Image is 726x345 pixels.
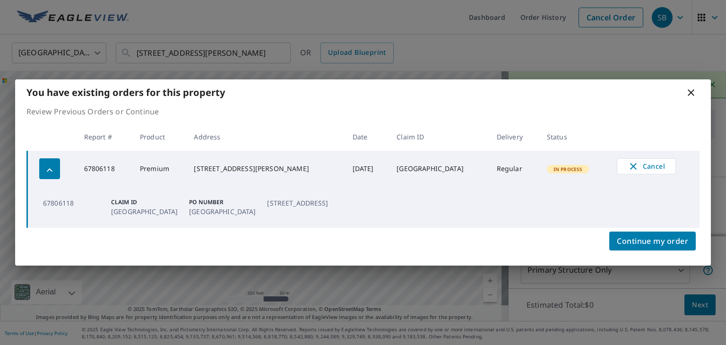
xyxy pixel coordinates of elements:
p: Claim ID [111,198,178,207]
td: Premium [132,151,187,187]
th: Date [345,123,389,151]
td: 67806118 [77,151,132,187]
button: Cancel [617,158,676,174]
p: [STREET_ADDRESS] [267,198,328,208]
p: 67806118 [43,198,100,208]
th: Report # [77,123,132,151]
td: [GEOGRAPHIC_DATA] [389,151,489,187]
button: Continue my order [609,232,696,250]
th: Delivery [489,123,539,151]
b: You have existing orders for this property [26,86,225,99]
p: [GEOGRAPHIC_DATA] [189,207,256,216]
p: Review Previous Orders or Continue [26,106,700,117]
span: In Process [548,166,588,172]
div: [STREET_ADDRESS][PERSON_NAME] [194,164,337,173]
th: Product [132,123,187,151]
th: Address [186,123,345,151]
p: [GEOGRAPHIC_DATA] [111,207,178,216]
span: Cancel [627,161,666,172]
td: [DATE] [345,151,389,187]
th: Status [539,123,609,151]
th: Claim ID [389,123,489,151]
td: Regular [489,151,539,187]
p: PO Number [189,198,256,207]
span: Continue my order [617,234,688,248]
